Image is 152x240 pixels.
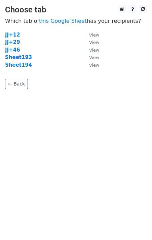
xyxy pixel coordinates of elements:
p: Which tab of has your recipients? [5,17,147,24]
a: JJ+12 [5,32,20,38]
a: ← Back [5,79,28,89]
small: View [89,55,99,60]
h3: Choose tab [5,5,147,15]
small: View [89,48,99,53]
a: Sheet193 [5,54,32,60]
a: this Google Sheet [39,18,87,24]
a: View [82,32,99,38]
a: Sheet194 [5,62,32,68]
a: View [82,39,99,45]
a: JJ+29 [5,39,20,45]
a: View [82,54,99,60]
small: View [89,33,99,38]
a: JJ+46 [5,47,20,53]
a: View [82,62,99,68]
a: View [82,47,99,53]
small: View [89,63,99,68]
small: View [89,40,99,45]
